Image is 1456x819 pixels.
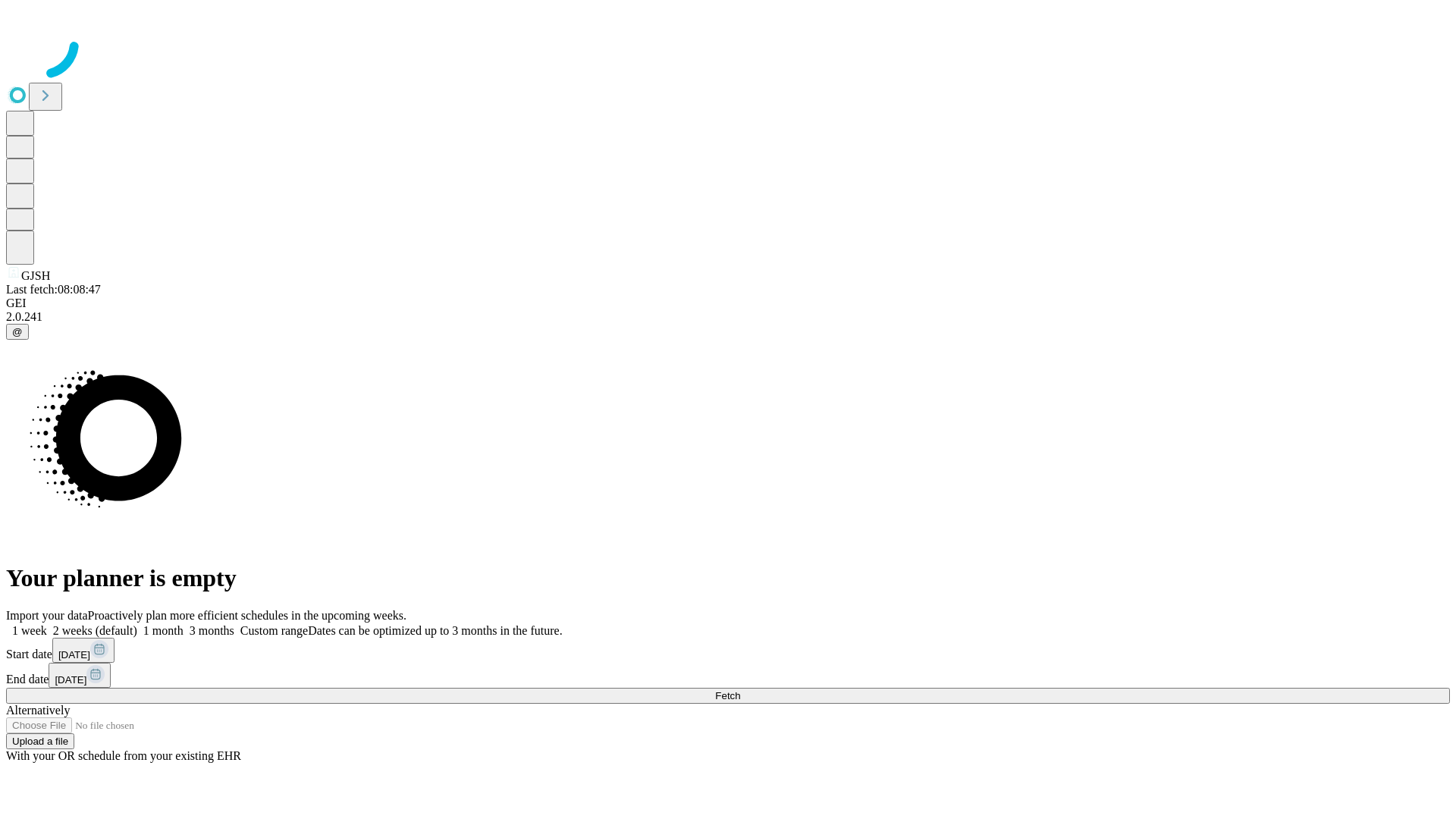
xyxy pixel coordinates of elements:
[6,638,1450,663] div: Start date
[49,663,111,688] button: [DATE]
[308,624,562,637] span: Dates can be optimized up to 3 months in the future.
[240,624,308,637] span: Custom range
[190,624,234,637] span: 3 months
[12,326,23,337] span: @
[55,674,86,686] span: [DATE]
[6,749,241,762] span: With your OR schedule from your existing EHR
[6,733,74,749] button: Upload a file
[6,324,29,340] button: @
[58,649,90,661] span: [DATE]
[6,609,88,622] span: Import your data
[12,624,47,637] span: 1 week
[88,609,406,622] span: Proactively plan more efficient schedules in the upcoming weeks.
[52,638,115,663] button: [DATE]
[6,297,1450,310] div: GEI
[715,690,740,701] span: Fetch
[143,624,184,637] span: 1 month
[6,688,1450,704] button: Fetch
[6,663,1450,688] div: End date
[21,269,50,282] span: GJSH
[6,704,70,717] span: Alternatively
[6,283,101,296] span: Last fetch: 08:08:47
[53,624,137,637] span: 2 weeks (default)
[6,310,1450,324] div: 2.0.241
[6,564,1450,592] h1: Your planner is empty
